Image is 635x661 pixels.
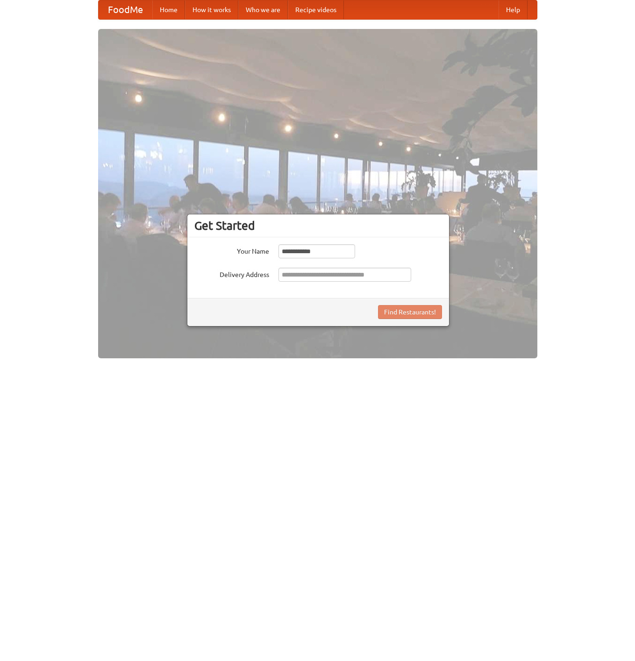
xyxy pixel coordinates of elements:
[185,0,238,19] a: How it works
[99,0,152,19] a: FoodMe
[194,268,269,279] label: Delivery Address
[378,305,442,319] button: Find Restaurants!
[499,0,528,19] a: Help
[194,219,442,233] h3: Get Started
[194,244,269,256] label: Your Name
[152,0,185,19] a: Home
[288,0,344,19] a: Recipe videos
[238,0,288,19] a: Who we are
